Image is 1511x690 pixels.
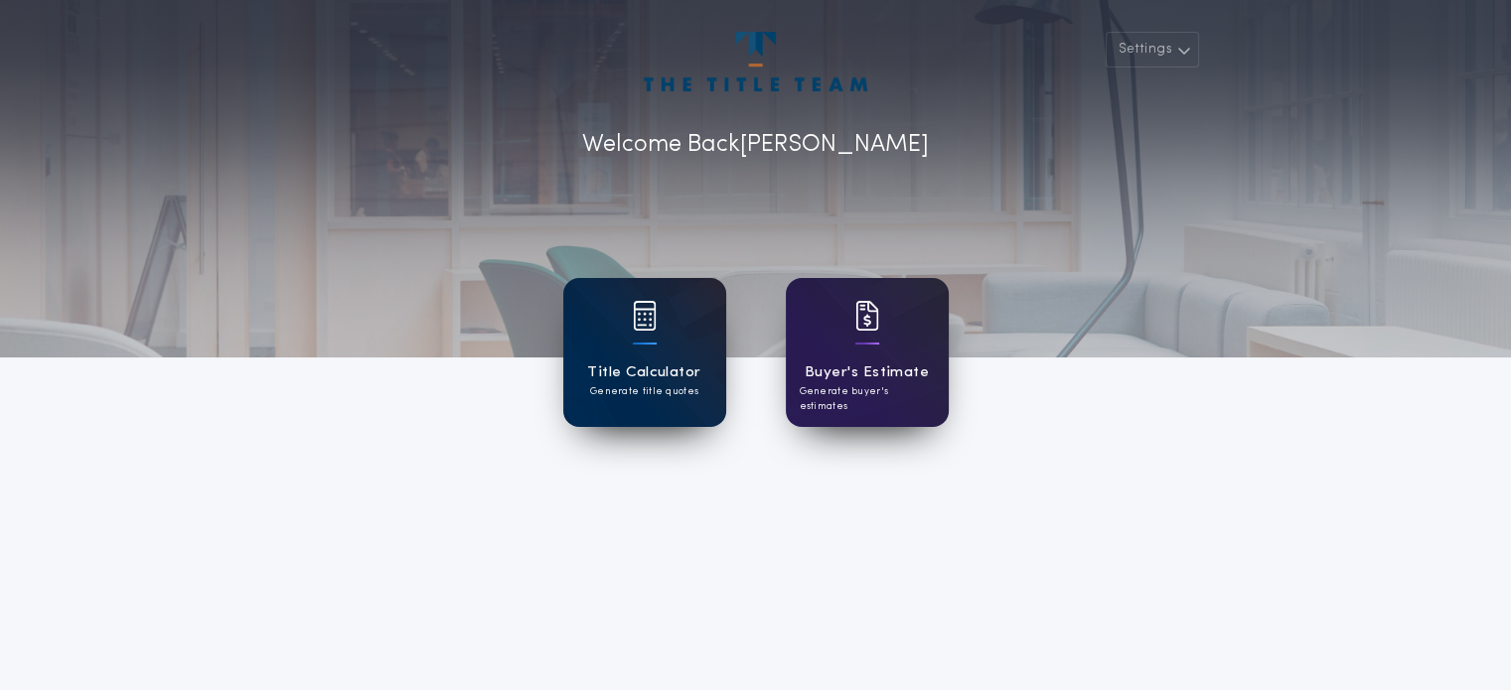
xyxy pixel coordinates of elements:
p: Generate title quotes [590,384,698,399]
button: Settings [1106,32,1199,68]
p: Generate buyer's estimates [800,384,935,414]
img: card icon [855,301,879,331]
img: account-logo [644,32,866,91]
a: card iconTitle CalculatorGenerate title quotes [563,278,726,427]
img: card icon [633,301,657,331]
h1: Buyer's Estimate [805,361,929,384]
h1: Title Calculator [587,361,700,384]
a: card iconBuyer's EstimateGenerate buyer's estimates [786,278,949,427]
p: Welcome Back [PERSON_NAME] [582,127,929,163]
